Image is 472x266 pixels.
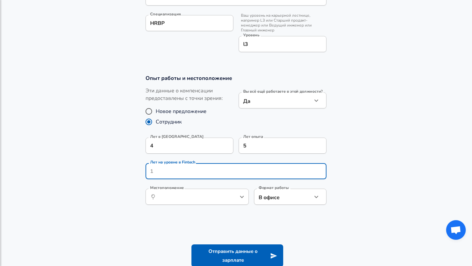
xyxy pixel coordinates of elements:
[239,138,312,154] input: 7
[242,39,324,49] input: L3
[146,163,312,179] input: 1
[243,89,323,93] label: Вы всё ещё работаете в этой должности?
[150,135,204,139] label: Лет в [GEOGRAPHIC_DATA]
[254,189,302,205] div: В офисе
[146,87,233,102] label: Эти данные о компенсации предоставлены с точки зрения:
[146,138,219,154] input: 0
[243,135,263,139] label: Лет опыта
[150,12,181,16] label: Специализация
[150,160,195,164] label: Лет на уровне в Fintech
[446,220,466,240] div: Открытый чат
[239,92,312,108] div: Да
[237,192,246,201] button: Open
[243,33,260,37] label: Уровень
[156,118,182,126] span: Сотрудник
[156,107,206,115] span: Новое предложение
[146,15,233,31] input: Специализация
[239,13,326,33] span: Ваш уровень на карьерной лестнице, например L3 или Старший продакт-менеджер или Ведущий инженер и...
[150,186,184,190] label: Местоположение
[146,74,326,82] h3: Опыт работы и местоположение
[259,186,289,190] label: Формат работы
